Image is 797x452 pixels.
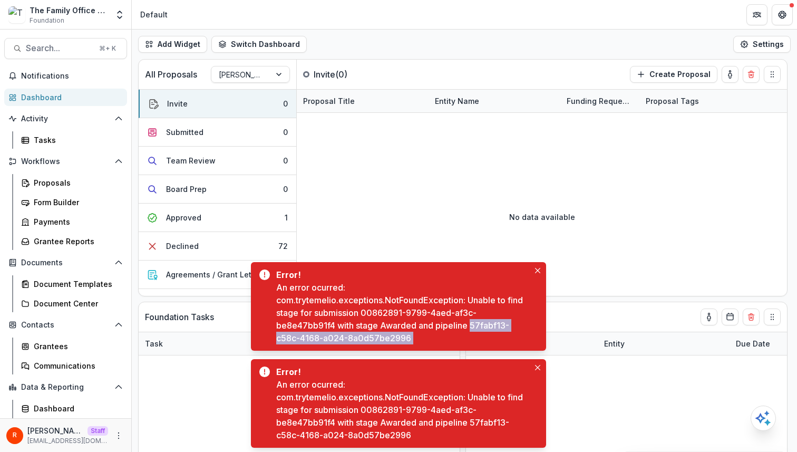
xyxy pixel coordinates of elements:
[722,66,738,83] button: toggle-assigned-to-me
[34,177,119,188] div: Proposals
[4,68,127,84] button: Notifications
[30,16,64,25] span: Foundation
[4,379,127,396] button: Open Data & Reporting
[531,361,544,374] button: Close
[4,110,127,127] button: Open Activity
[630,66,717,83] button: Create Proposal
[746,4,767,25] button: Partners
[276,268,525,281] div: Error!
[139,175,296,204] button: Board Prep0
[4,254,127,271] button: Open Documents
[27,425,83,436] p: [PERSON_NAME]
[285,212,288,223] div: 1
[429,90,560,112] div: Entity Name
[34,197,119,208] div: Form Builder
[34,216,119,227] div: Payments
[27,436,108,446] p: [EMAIL_ADDRESS][DOMAIN_NAME]
[139,90,296,118] button: Invite0
[276,281,529,344] div: An error ocurred: com.trytemelio.exceptions.NotFoundException: Unable to find stage for submissio...
[314,68,393,81] p: Invite ( 0 )
[429,95,485,107] div: Entity Name
[112,429,125,442] button: More
[21,258,110,267] span: Documents
[112,4,127,25] button: Open entity switcher
[166,184,207,195] div: Board Prep
[166,212,201,223] div: Approved
[764,66,781,83] button: Drag
[97,43,118,54] div: ⌘ + K
[166,127,203,138] div: Submitted
[145,311,214,323] p: Foundation Tasks
[560,90,639,112] div: Funding Requested
[276,378,529,441] div: An error ocurred: com.trytemelio.exceptions.NotFoundException: Unable to find stage for submissio...
[21,72,123,81] span: Notifications
[17,400,127,417] a: Dashboard
[138,36,207,53] button: Add Widget
[17,295,127,312] a: Document Center
[136,7,172,22] nav: breadcrumb
[30,5,108,16] div: The Family Office Data Sandbox
[17,338,127,355] a: Grantees
[17,194,127,211] a: Form Builder
[139,147,296,175] button: Team Review0
[4,153,127,170] button: Open Workflows
[13,432,17,439] div: Raj
[639,90,771,112] div: Proposal Tags
[639,95,705,107] div: Proposal Tags
[166,155,216,166] div: Team Review
[8,6,25,23] img: The Family Office Data Sandbox
[17,131,127,149] a: Tasks
[278,241,288,252] div: 72
[297,95,361,107] div: Proposal Title
[34,298,119,309] div: Document Center
[26,43,93,53] span: Search...
[139,118,296,147] button: Submitted0
[297,90,429,112] div: Proposal Title
[34,360,119,371] div: Communications
[276,366,525,378] div: Error!
[145,68,197,81] p: All Proposals
[167,98,188,109] div: Invite
[283,155,288,166] div: 0
[139,332,270,355] div: Task
[283,127,288,138] div: 0
[531,264,544,277] button: Close
[283,98,288,109] div: 0
[598,338,631,349] div: Entity
[21,157,110,166] span: Workflows
[166,269,266,280] div: Agreements / Grant Letters
[139,232,296,261] button: Declined72
[730,338,776,349] div: Due Date
[4,316,127,333] button: Open Contacts
[743,66,760,83] button: Delete card
[34,236,119,247] div: Grantee Reports
[21,92,119,103] div: Dashboard
[166,241,199,252] div: Declined
[17,213,127,230] a: Payments
[733,36,791,53] button: Settings
[772,4,793,25] button: Get Help
[21,383,110,392] span: Data & Reporting
[598,332,730,355] div: Entity
[139,204,296,232] button: Approved1
[4,38,127,59] button: Search...
[139,261,296,289] button: Agreements / Grant Letters0
[34,278,119,290] div: Document Templates
[17,275,127,293] a: Document Templates
[34,403,119,414] div: Dashboard
[701,309,717,325] button: toggle-assigned-to-me
[751,406,776,431] button: Open AI Assistant
[722,309,738,325] button: Calendar
[4,89,127,106] a: Dashboard
[560,95,639,107] div: Funding Requested
[34,341,119,352] div: Grantees
[764,309,781,325] button: Drag
[17,174,127,191] a: Proposals
[17,357,127,374] a: Communications
[21,321,110,330] span: Contacts
[139,338,169,349] div: Task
